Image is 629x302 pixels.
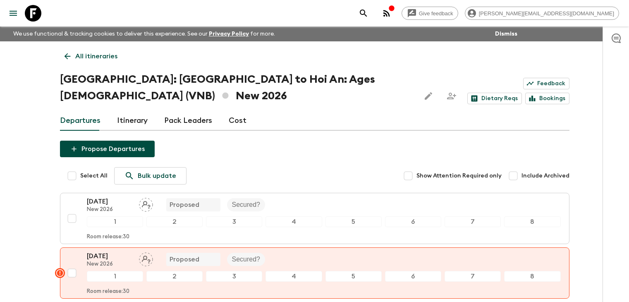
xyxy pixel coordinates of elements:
[87,197,132,206] p: [DATE]
[229,111,246,131] a: Cost
[87,261,132,268] p: New 2026
[170,254,199,264] p: Proposed
[5,5,22,22] button: menu
[355,5,372,22] button: search adventures
[87,271,143,282] div: 1
[60,71,414,104] h1: [GEOGRAPHIC_DATA]: [GEOGRAPHIC_DATA] to Hoi An: Ages [DEMOGRAPHIC_DATA] (VNB) New 2026
[416,172,502,180] span: Show Attention Required only
[87,216,143,227] div: 1
[385,271,441,282] div: 6
[138,171,176,181] p: Bulk update
[227,253,265,266] div: Secured?
[402,7,458,20] a: Give feedback
[117,111,148,131] a: Itinerary
[467,93,522,104] a: Dietary Reqs
[87,251,132,261] p: [DATE]
[139,255,153,261] span: Assign pack leader
[445,271,501,282] div: 7
[60,141,155,157] button: Propose Departures
[170,200,199,210] p: Proposed
[504,216,560,227] div: 8
[146,271,203,282] div: 2
[523,78,569,89] a: Feedback
[80,172,108,180] span: Select All
[385,216,441,227] div: 6
[521,172,569,180] span: Include Archived
[75,51,117,61] p: All itineraries
[206,216,262,227] div: 3
[139,200,153,207] span: Assign pack leader
[227,198,265,211] div: Secured?
[60,247,569,299] button: [DATE]New 2026Assign pack leaderProposedSecured?12345678Room release:30
[493,28,519,40] button: Dismiss
[265,271,322,282] div: 4
[325,216,382,227] div: 5
[445,216,501,227] div: 7
[164,111,212,131] a: Pack Leaders
[60,48,122,65] a: All itineraries
[325,271,382,282] div: 5
[87,206,132,213] p: New 2026
[146,216,203,227] div: 2
[265,216,322,227] div: 4
[114,167,187,185] a: Bulk update
[87,234,129,240] p: Room release: 30
[232,254,261,264] p: Secured?
[232,200,261,210] p: Secured?
[504,271,560,282] div: 8
[414,10,458,17] span: Give feedback
[206,271,262,282] div: 3
[87,288,129,295] p: Room release: 30
[443,88,460,104] span: Share this itinerary
[474,10,619,17] span: [PERSON_NAME][EMAIL_ADDRESS][DOMAIN_NAME]
[420,88,437,104] button: Edit this itinerary
[525,93,569,104] a: Bookings
[60,111,100,131] a: Departures
[465,7,619,20] div: [PERSON_NAME][EMAIL_ADDRESS][DOMAIN_NAME]
[10,26,278,41] p: We use functional & tracking cookies to deliver this experience. See our for more.
[209,31,249,37] a: Privacy Policy
[60,193,569,244] button: [DATE]New 2026Assign pack leaderProposedSecured?12345678Room release:30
